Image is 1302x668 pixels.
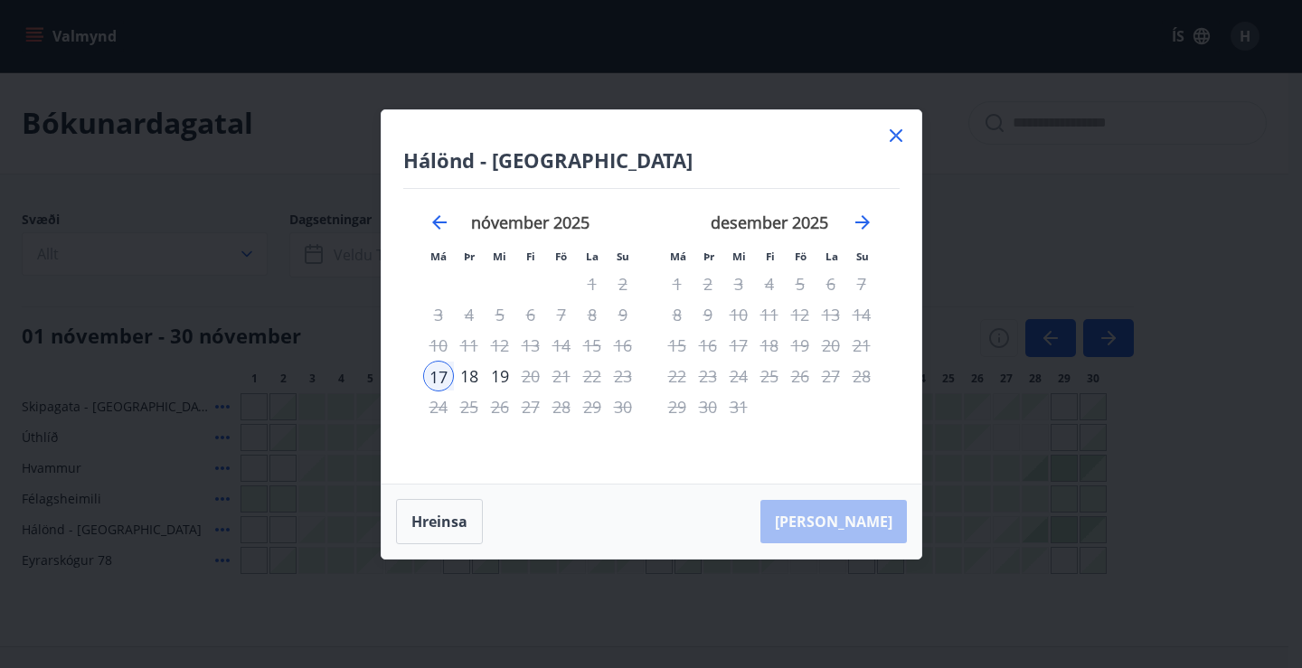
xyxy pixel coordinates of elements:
[816,268,846,299] td: Not available. laugardagur, 6. desember 2025
[546,330,577,361] td: Not available. föstudagur, 14. nóvember 2025
[485,361,515,391] td: Choose miðvikudagur, 19. nóvember 2025 as your check-out date. It’s available.
[515,361,546,391] td: Not available. fimmtudagur, 20. nóvember 2025
[826,249,838,263] small: La
[723,391,754,422] td: Not available. miðvikudagur, 31. desember 2025
[754,299,785,330] td: Not available. fimmtudagur, 11. desember 2025
[723,268,754,299] div: Aðeins útritun í boði
[785,299,816,330] div: Aðeins útritun í boði
[693,391,723,422] td: Not available. þriðjudagur, 30. desember 2025
[785,330,816,361] td: Not available. föstudagur, 19. desember 2025
[693,330,723,361] td: Not available. þriðjudagur, 16. desember 2025
[515,391,546,422] td: Not available. fimmtudagur, 27. nóvember 2025
[485,330,515,361] div: Aðeins útritun í boði
[662,391,693,422] td: Not available. mánudagur, 29. desember 2025
[586,249,599,263] small: La
[577,361,608,391] td: Not available. laugardagur, 22. nóvember 2025
[754,268,785,299] td: Not available. fimmtudagur, 4. desember 2025
[785,299,816,330] td: Not available. föstudagur, 12. desember 2025
[485,299,515,330] div: Aðeins útritun í boði
[526,249,535,263] small: Fi
[856,249,869,263] small: Su
[396,499,483,544] button: Hreinsa
[423,391,454,422] td: Not available. mánudagur, 24. nóvember 2025
[693,361,723,391] td: Not available. þriðjudagur, 23. desember 2025
[454,361,485,391] td: Choose þriðjudagur, 18. nóvember 2025 as your check-out date. It’s available.
[711,212,828,233] strong: desember 2025
[577,268,608,299] td: Not available. laugardagur, 1. nóvember 2025
[485,391,515,422] div: Aðeins útritun í boði
[493,249,506,263] small: Mi
[662,361,693,391] td: Not available. mánudagur, 22. desember 2025
[785,361,816,391] td: Not available. föstudagur, 26. desember 2025
[766,249,775,263] small: Fi
[515,299,546,330] td: Not available. fimmtudagur, 6. nóvember 2025
[515,330,546,361] td: Not available. fimmtudagur, 13. nóvember 2025
[577,391,608,422] td: Not available. laugardagur, 29. nóvember 2025
[723,361,754,391] td: Not available. miðvikudagur, 24. desember 2025
[723,268,754,299] td: Not available. miðvikudagur, 3. desember 2025
[852,212,873,233] div: Move forward to switch to the next month.
[577,330,608,361] td: Not available. laugardagur, 15. nóvember 2025
[423,330,454,361] td: Not available. mánudagur, 10. nóvember 2025
[403,146,900,174] h4: Hálönd - [GEOGRAPHIC_DATA]
[471,212,590,233] strong: nóvember 2025
[693,268,723,299] td: Not available. þriðjudagur, 2. desember 2025
[846,299,877,330] td: Not available. sunnudagur, 14. desember 2025
[423,361,454,391] div: 17
[464,249,475,263] small: Þr
[723,361,754,391] div: Aðeins útritun í boði
[846,330,877,361] td: Not available. sunnudagur, 21. desember 2025
[617,249,629,263] small: Su
[608,299,638,330] td: Not available. sunnudagur, 9. nóvember 2025
[816,361,846,391] td: Not available. laugardagur, 27. desember 2025
[485,299,515,330] td: Not available. miðvikudagur, 5. nóvember 2025
[662,330,693,361] td: Not available. mánudagur, 15. desember 2025
[546,361,577,391] td: Not available. föstudagur, 21. nóvember 2025
[662,299,693,330] td: Not available. mánudagur, 8. desember 2025
[454,299,485,330] td: Not available. þriðjudagur, 4. nóvember 2025
[703,249,714,263] small: Þr
[816,299,846,330] td: Not available. laugardagur, 13. desember 2025
[732,249,746,263] small: Mi
[754,330,785,361] td: Not available. fimmtudagur, 18. desember 2025
[430,249,447,263] small: Má
[846,361,877,391] td: Not available. sunnudagur, 28. desember 2025
[723,330,754,361] td: Not available. miðvikudagur, 17. desember 2025
[546,299,577,330] div: Aðeins útritun í boði
[546,391,577,422] td: Not available. föstudagur, 28. nóvember 2025
[485,330,515,361] td: Not available. miðvikudagur, 12. nóvember 2025
[723,299,754,330] td: Not available. miðvikudagur, 10. desember 2025
[846,268,877,299] td: Not available. sunnudagur, 7. desember 2025
[555,249,567,263] small: Fö
[429,212,450,233] div: Move backward to switch to the previous month.
[403,189,900,462] div: Calendar
[723,299,754,330] div: Aðeins útritun í boði
[608,361,638,391] td: Not available. sunnudagur, 23. nóvember 2025
[485,391,515,422] td: Not available. miðvikudagur, 26. nóvember 2025
[670,249,686,263] small: Má
[546,299,577,330] td: Not available. föstudagur, 7. nóvember 2025
[454,391,485,422] td: Not available. þriðjudagur, 25. nóvember 2025
[816,330,846,361] td: Not available. laugardagur, 20. desember 2025
[608,391,638,422] td: Not available. sunnudagur, 30. nóvember 2025
[785,268,816,299] td: Not available. föstudagur, 5. desember 2025
[608,268,638,299] td: Not available. sunnudagur, 2. nóvember 2025
[795,249,807,263] small: Fö
[577,299,608,330] td: Not available. laugardagur, 8. nóvember 2025
[423,299,454,330] td: Not available. mánudagur, 3. nóvember 2025
[723,330,754,361] div: Aðeins útritun í boði
[723,391,754,422] div: Aðeins útritun í boði
[785,268,816,299] div: Aðeins útritun í boði
[454,330,485,361] td: Not available. þriðjudagur, 11. nóvember 2025
[754,361,785,391] td: Not available. fimmtudagur, 25. desember 2025
[608,330,638,361] td: Not available. sunnudagur, 16. nóvember 2025
[662,268,693,299] td: Not available. mánudagur, 1. desember 2025
[423,361,454,391] td: Selected as start date. mánudagur, 17. nóvember 2025
[485,361,515,391] div: Aðeins útritun í boði
[454,361,485,391] div: 18
[693,299,723,330] td: Not available. þriðjudagur, 9. desember 2025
